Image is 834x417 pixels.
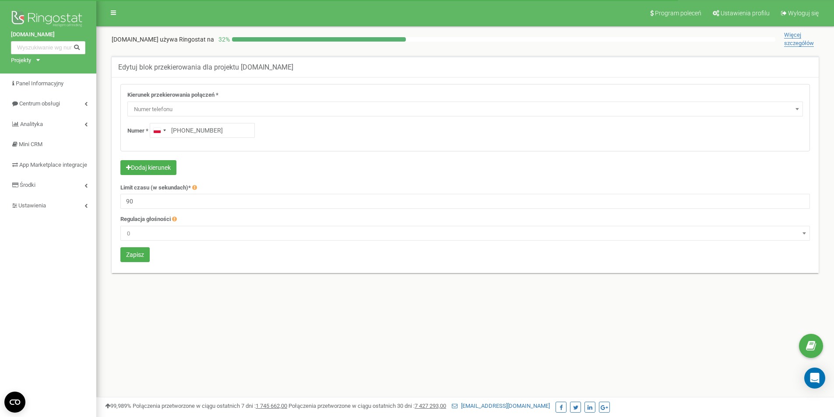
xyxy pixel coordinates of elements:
[289,403,446,409] span: Połączenia przetworzone w ciągu ostatnich 30 dni :
[20,182,35,188] span: Środki
[120,160,176,175] button: Dodaj kierunek
[105,403,131,409] span: 99,989%
[11,31,85,39] a: [DOMAIN_NAME]
[150,123,255,138] input: 512 345 678
[150,123,169,137] button: Selected country
[127,127,148,135] label: Numer *
[20,121,43,127] span: Analityka
[655,10,701,17] span: Program poleceń
[11,56,31,65] div: Projekty
[18,202,46,209] span: Ustawienia
[120,184,191,192] label: Limit czasu (w sekundach)*
[19,141,42,147] span: Mini CRM
[112,35,214,44] p: [DOMAIN_NAME]
[133,403,287,409] span: Połączenia przetworzone w ciągu ostatnich 7 dni :
[19,161,87,168] span: App Marketplace integracje
[120,247,150,262] button: Zapisz
[788,10,819,17] span: Wyloguj się
[123,228,807,240] span: 0
[415,403,446,409] u: 7 427 293,00
[721,10,770,17] span: Ustawienia profilu
[784,32,814,47] span: Więcej szczegółów
[11,41,85,54] input: Wyszukiwanie wg numeru
[120,215,171,224] label: Regulacja głośności
[16,80,63,87] span: Panel Informacyjny
[19,100,60,107] span: Centrum obsługi
[256,403,287,409] u: 1 745 662,00
[11,9,85,31] img: Ringostat logo
[130,103,800,116] span: Numer telefonu
[4,392,25,413] button: Open CMP widget
[127,91,218,99] label: Kierunek przekierowania połączeń *
[804,368,825,389] div: Open Intercom Messenger
[127,102,803,116] span: Numer telefonu
[214,35,232,44] p: 32 %
[160,36,214,43] span: używa Ringostat na
[118,63,293,71] h5: Edytuj blok przekierowania dla projektu [DOMAIN_NAME]
[452,403,550,409] a: [EMAIL_ADDRESS][DOMAIN_NAME]
[120,226,810,241] span: 0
